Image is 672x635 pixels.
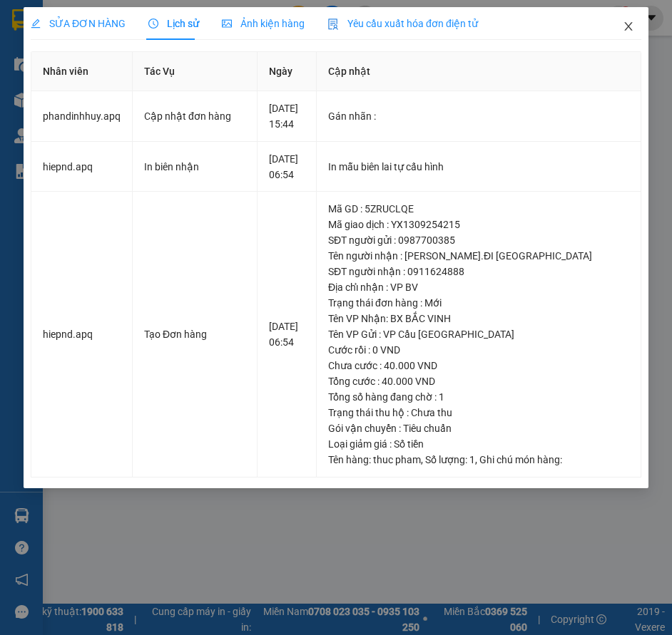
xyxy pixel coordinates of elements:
th: Nhân viên [31,52,133,91]
div: [DATE] 06:54 [269,319,305,350]
span: Ảnh kiện hàng [222,18,305,29]
div: Tên người nhận : [PERSON_NAME].ĐI [GEOGRAPHIC_DATA] [328,248,629,264]
span: 1 [469,454,475,465]
span: Yêu cầu xuất hóa đơn điện tử [327,18,478,29]
td: hiepnd.apq [31,192,133,477]
span: thuc pham [373,454,421,465]
div: Gói vận chuyển : Tiêu chuẩn [328,420,629,436]
div: SĐT người nhận : 0911624888 [328,264,629,279]
div: Cước rồi : 0 VND [328,342,629,358]
th: Ngày [258,52,317,91]
div: Tên VP Gửi : VP Cầu [GEOGRAPHIC_DATA] [328,326,629,342]
div: Trạng thái thu hộ : Chưa thu [328,405,629,420]
td: hiepnd.apq [31,142,133,192]
div: [DATE] 15:44 [269,100,305,132]
div: Chưa cước : 40.000 VND [328,358,629,373]
td: phandinhhuy.apq [31,91,133,142]
div: Tạo Đơn hàng [144,326,245,342]
div: Địa chỉ nhận : VP BV [328,279,629,295]
span: close [623,21,634,32]
span: edit [31,19,41,29]
button: Close [609,7,648,47]
div: Gán nhãn : [328,108,629,124]
span: picture [222,19,232,29]
div: Trạng thái đơn hàng : Mới [328,295,629,311]
div: [DATE] 06:54 [269,151,305,182]
span: clock-circle [148,19,158,29]
th: Tác Vụ [133,52,258,91]
span: SỬA ĐƠN HÀNG [31,18,126,29]
div: Tên hàng: , Số lượng: , Ghi chú món hàng: [328,452,629,468]
div: In biên nhận [144,159,245,175]
th: Cập nhật [317,52,641,91]
div: Tên VP Nhận: BX BẮC VINH [328,311,629,326]
div: Cập nhật đơn hàng [144,108,245,124]
div: In mẫu biên lai tự cấu hình [328,159,629,175]
div: Tổng cước : 40.000 VND [328,373,629,389]
img: icon [327,19,339,30]
span: Lịch sử [148,18,199,29]
div: SĐT người gửi : 0987700385 [328,232,629,248]
div: Mã GD : 5ZRUCLQE [328,201,629,217]
div: Mã giao dịch : YX1309254215 [328,217,629,232]
div: Tổng số hàng đang chờ : 1 [328,389,629,405]
div: Loại giảm giá : Số tiền [328,436,629,452]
